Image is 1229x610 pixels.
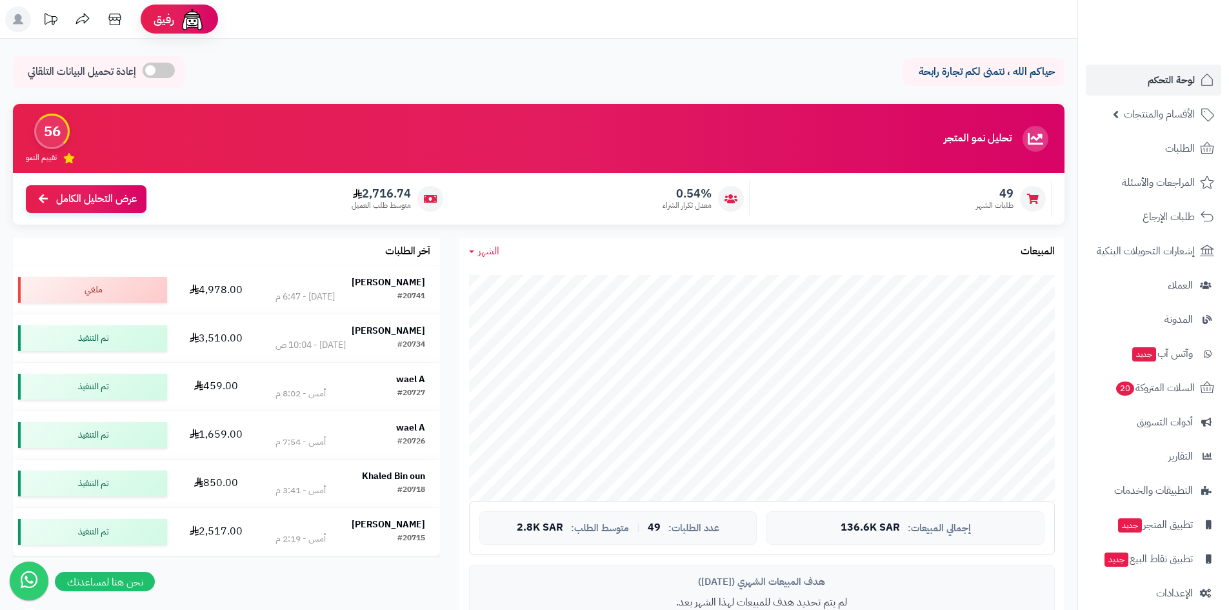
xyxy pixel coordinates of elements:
img: logo-2.png [1141,12,1217,39]
span: 2,716.74 [352,187,411,201]
div: ملغي [18,277,167,303]
div: هدف المبيعات الشهري ([DATE]) [479,575,1044,589]
span: 0.54% [663,187,712,201]
div: أمس - 8:02 م [275,387,326,400]
strong: [PERSON_NAME] [352,518,425,531]
td: 850.00 [172,460,261,507]
div: #20715 [397,533,425,545]
strong: wael A [396,421,425,434]
div: تم التنفيذ [18,374,167,400]
span: إعادة تحميل البيانات التلقائي [28,65,136,79]
span: الشهر [478,243,499,259]
div: أمس - 2:19 م [275,533,326,545]
td: 4,978.00 [172,266,261,314]
span: المراجعات والأسئلة [1122,174,1195,192]
div: تم التنفيذ [18,519,167,545]
td: 2,517.00 [172,508,261,556]
span: 2.8K SAR [517,522,563,534]
a: إشعارات التحويلات البنكية [1086,236,1221,267]
a: السلات المتروكة20 [1086,372,1221,403]
span: التقارير [1168,447,1193,465]
div: أمس - 3:41 م [275,484,326,497]
span: عرض التحليل الكامل [56,192,137,207]
span: جديد [1132,347,1156,361]
span: أدوات التسويق [1137,413,1193,431]
div: تم التنفيذ [18,422,167,448]
span: عدد الطلبات: [668,523,719,534]
div: تم التنفيذ [18,471,167,496]
div: تم التنفيذ [18,325,167,351]
strong: [PERSON_NAME] [352,324,425,338]
a: الطلبات [1086,133,1221,164]
a: الشهر [469,244,499,259]
a: العملاء [1086,270,1221,301]
img: ai-face.png [179,6,205,32]
strong: [PERSON_NAME] [352,276,425,289]
td: 459.00 [172,363,261,411]
a: طلبات الإرجاع [1086,201,1221,232]
div: #20741 [397,290,425,303]
a: تحديثات المنصة [34,6,66,36]
p: لم يتم تحديد هدف للمبيعات لهذا الشهر بعد. [479,595,1044,610]
a: تطبيق المتجرجديد [1086,509,1221,540]
span: الإعدادات [1156,584,1193,602]
a: التطبيقات والخدمات [1086,475,1221,506]
td: 1,659.00 [172,411,261,459]
a: تطبيق نقاط البيعجديد [1086,544,1221,574]
h3: تحليل نمو المتجر [944,133,1012,145]
div: [DATE] - 10:04 ص [275,339,346,352]
span: طلبات الإرجاع [1143,208,1195,226]
div: #20726 [397,436,425,449]
span: الطلبات [1165,139,1195,158]
span: 136.6K SAR [841,522,900,534]
span: الأقسام والمنتجات [1124,105,1195,123]
a: المراجعات والأسئلة [1086,167,1221,198]
strong: Khaled Bin oun [362,469,425,483]
span: 20 [1115,381,1135,396]
p: حياكم الله ، نتمنى لكم تجارة رابحة [913,65,1055,79]
div: #20727 [397,387,425,400]
div: أمس - 7:54 م [275,436,326,449]
a: أدوات التسويق [1086,407,1221,438]
a: وآتس آبجديد [1086,338,1221,369]
div: #20734 [397,339,425,352]
span: 49 [648,522,661,534]
span: | [637,523,640,533]
span: متوسط طلب العميل [352,200,411,211]
h3: آخر الطلبات [385,246,430,258]
span: معدل تكرار الشراء [663,200,712,211]
a: لوحة التحكم [1086,65,1221,96]
h3: المبيعات [1021,246,1055,258]
span: رفيق [154,12,174,27]
span: جديد [1104,553,1128,567]
span: التطبيقات والخدمات [1114,482,1193,500]
span: وآتس آب [1131,345,1193,363]
span: طلبات الشهر [976,200,1014,211]
span: إجمالي المبيعات: [908,523,971,534]
a: عرض التحليل الكامل [26,185,146,213]
td: 3,510.00 [172,314,261,362]
span: إشعارات التحويلات البنكية [1097,242,1195,260]
span: 49 [976,187,1014,201]
span: السلات المتروكة [1115,379,1195,397]
strong: wael A [396,372,425,386]
span: تطبيق نقاط البيع [1103,550,1193,568]
div: #20718 [397,484,425,497]
span: متوسط الطلب: [571,523,629,534]
span: المدونة [1164,310,1193,329]
a: التقارير [1086,441,1221,472]
span: لوحة التحكم [1148,71,1195,89]
a: الإعدادات [1086,578,1221,609]
span: تقييم النمو [26,152,57,163]
span: تطبيق المتجر [1117,516,1193,534]
span: العملاء [1168,276,1193,294]
a: المدونة [1086,304,1221,335]
div: [DATE] - 6:47 م [275,290,335,303]
span: جديد [1118,518,1142,533]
